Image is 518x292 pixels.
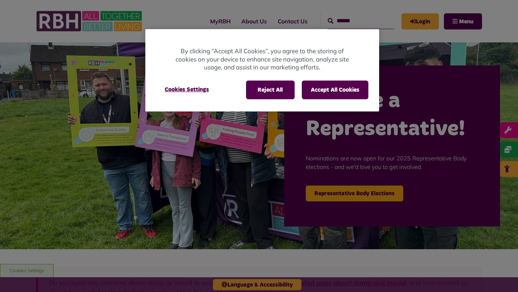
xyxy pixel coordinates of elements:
div: Privacy [145,29,379,111]
p: By clicking “Accept All Cookies”, you agree to the storing of cookies on your device to enhance s... [174,47,350,72]
div: Cookie banner [145,29,379,111]
button: Cookies Settings [156,81,218,99]
button: Accept All Cookies [302,81,368,99]
button: Reject All [246,81,295,99]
